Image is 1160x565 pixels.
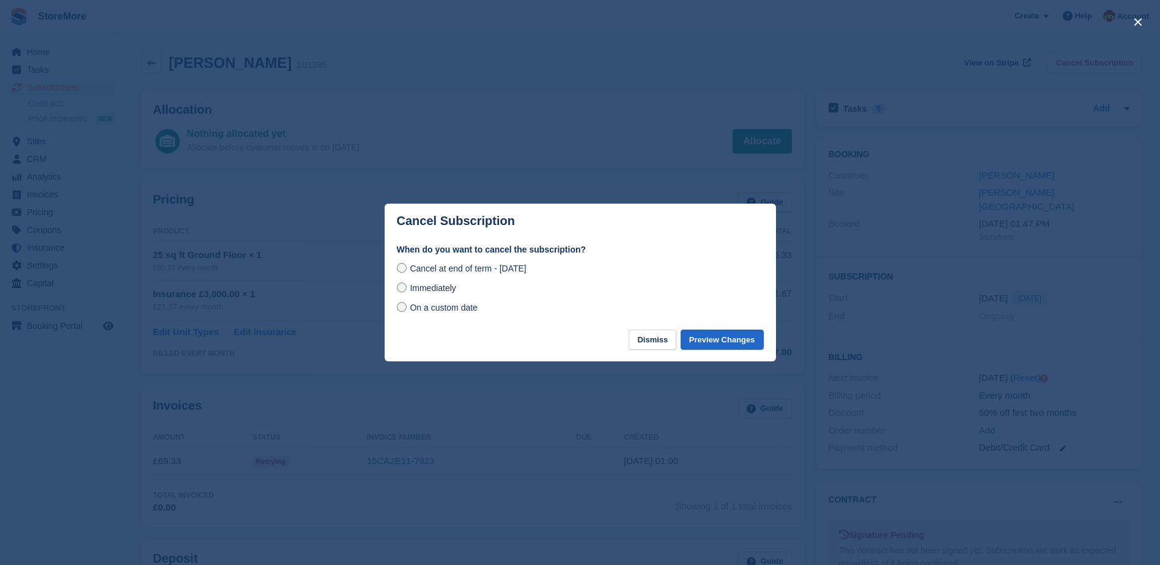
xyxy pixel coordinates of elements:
span: Immediately [410,283,456,293]
p: Cancel Subscription [397,214,515,228]
label: When do you want to cancel the subscription? [397,243,764,256]
button: Preview Changes [681,330,764,350]
input: Immediately [397,282,407,292]
span: Cancel at end of term - [DATE] [410,264,526,273]
button: close [1128,12,1148,32]
span: On a custom date [410,303,478,312]
button: Dismiss [629,330,676,350]
input: Cancel at end of term - [DATE] [397,263,407,273]
input: On a custom date [397,302,407,312]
